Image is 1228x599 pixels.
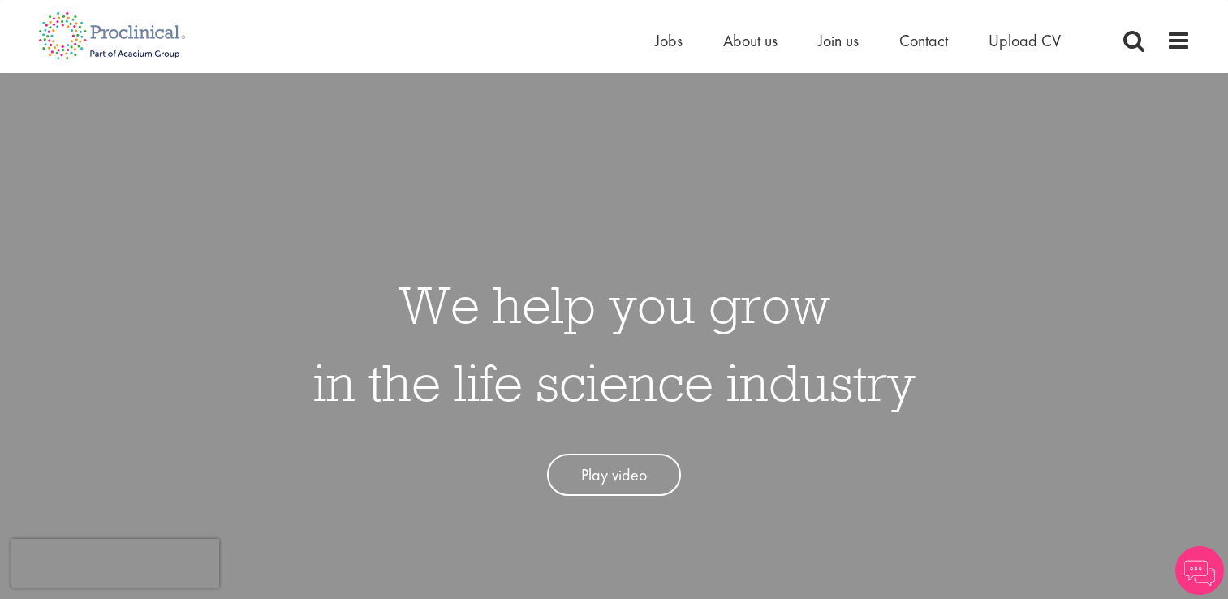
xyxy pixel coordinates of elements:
[313,265,916,421] h1: We help you grow in the life science industry
[818,30,859,51] a: Join us
[655,30,683,51] a: Jobs
[723,30,778,51] a: About us
[989,30,1061,51] a: Upload CV
[899,30,948,51] a: Contact
[547,454,681,497] a: Play video
[1175,546,1224,595] img: Chatbot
